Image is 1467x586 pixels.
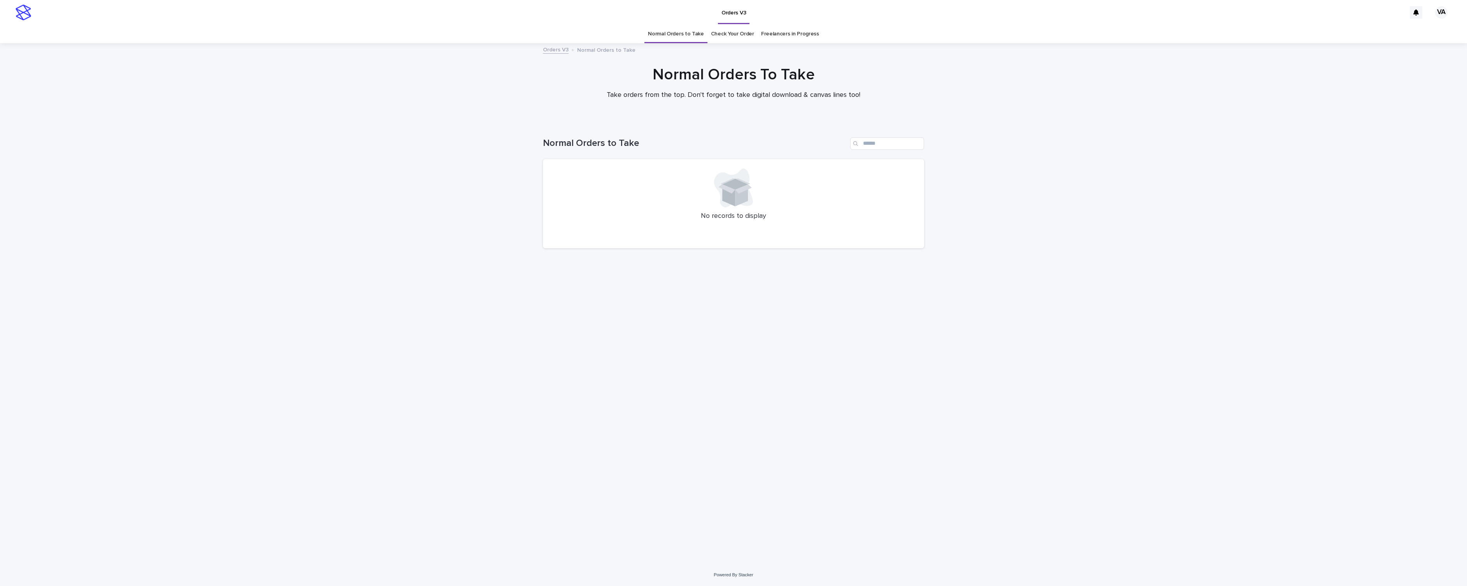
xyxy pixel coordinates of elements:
[543,65,924,84] h1: Normal Orders To Take
[1435,6,1448,19] div: VA
[577,45,635,54] p: Normal Orders to Take
[850,137,924,150] input: Search
[543,45,569,54] a: Orders V3
[711,25,754,43] a: Check Your Order
[16,5,31,20] img: stacker-logo-s-only.png
[578,91,889,100] p: Take orders from the top. Don't forget to take digital download & canvas lines too!
[648,25,704,43] a: Normal Orders to Take
[543,138,847,149] h1: Normal Orders to Take
[714,572,753,577] a: Powered By Stacker
[552,212,915,221] p: No records to display
[761,25,819,43] a: Freelancers in Progress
